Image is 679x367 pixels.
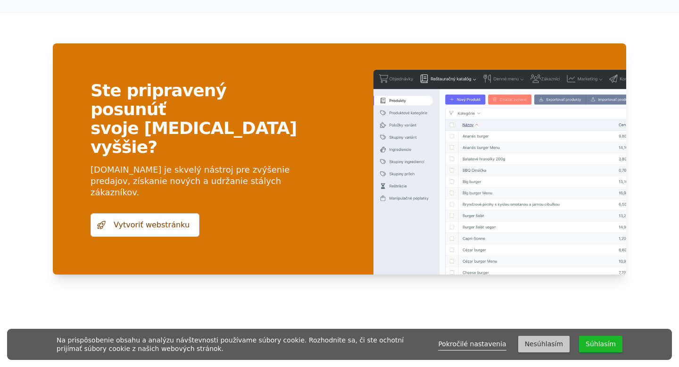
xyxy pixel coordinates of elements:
[91,119,298,157] span: svoje [MEDICAL_DATA] vyššie?
[518,336,570,352] button: Nesúhlasím
[373,70,656,312] img: Produkty
[91,164,298,198] p: [DOMAIN_NAME] je skvelý nástroj pre zvýšenie predajov, získanie nových a udržanie stálych zákazní...
[57,336,417,353] div: Na prispôsobenie obsahu a analýzu návštevnosti používame súbory cookie. Rozhodnite sa, či ste och...
[438,338,506,350] a: Pokročilé nastavenia
[579,336,622,352] button: Súhlasím
[91,213,199,237] a: Vytvoriť webstránku
[91,81,298,119] span: Ste pripravený posunúť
